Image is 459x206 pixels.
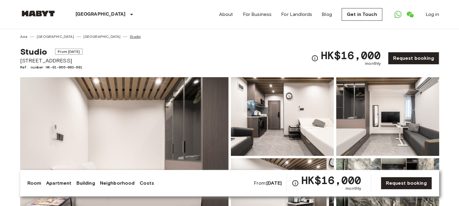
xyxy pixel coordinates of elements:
[365,61,381,67] span: monthly
[301,175,361,186] span: HK$16,000
[311,55,318,62] svg: Check cost overview for full price breakdown. Please note that discounts apply to new joiners onl...
[381,177,432,189] a: Request booking
[281,11,312,18] a: For Landlords
[322,11,332,18] a: Blog
[76,11,126,18] p: [GEOGRAPHIC_DATA]
[20,34,28,39] a: Asia
[426,11,439,18] a: Log in
[243,11,271,18] a: For Business
[254,180,282,186] span: From:
[139,180,154,187] a: Costs
[46,180,71,187] a: Apartment
[342,8,382,21] a: Get in Touch
[100,180,135,187] a: Neighborhood
[130,34,141,39] a: Studio
[392,8,404,20] a: Open WhatsApp
[20,57,82,65] span: [STREET_ADDRESS]
[20,47,47,57] span: Studio
[336,77,439,156] img: Picture of unit HK-01-066-003-001
[76,180,95,187] a: Building
[266,180,282,186] b: [DATE]
[292,180,299,187] svg: Check cost overview for full price breakdown. Please note that discounts apply to new joiners onl...
[55,49,82,55] span: From [DATE]
[37,34,74,39] a: [GEOGRAPHIC_DATA]
[27,180,42,187] a: Room
[20,65,82,70] span: Ref. number HK-01-066-003-001
[219,11,233,18] a: About
[346,186,361,192] span: monthly
[83,34,121,39] a: [GEOGRAPHIC_DATA]
[388,52,439,65] a: Request booking
[231,77,334,156] img: Picture of unit HK-01-066-003-001
[404,8,416,20] a: Open WeChat
[20,11,56,17] img: Habyt
[321,50,381,61] span: HK$16,000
